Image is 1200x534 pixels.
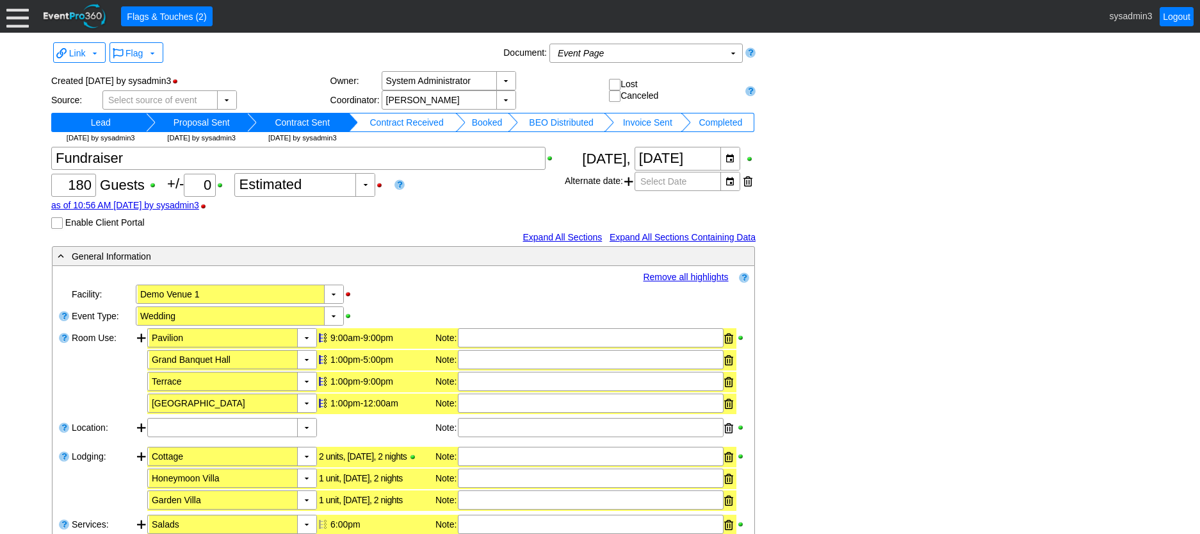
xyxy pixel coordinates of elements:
[257,113,348,132] td: Change status to Contract Sent
[317,447,409,466] div: 2 units, [DATE], 2 nights
[466,113,509,132] td: Change status to Booked
[691,113,750,132] td: Change status to Completed
[72,251,151,262] span: General Information
[330,333,432,343] div: 9:00am-9:00pm
[171,77,186,86] div: Hide Status Bar when printing; click to show Status Bar when printing.
[724,329,733,348] div: Remove room
[614,113,681,132] td: Change status to Invoice Sent
[317,490,405,510] div: 1 unit, [DATE], 2 nights
[216,181,231,190] div: Show Plus/Minus Count when printing; click to hide Plus/Minus Count when printing.
[70,446,134,513] div: Lodging:
[743,172,752,191] div: Remove this date
[375,181,390,190] div: Hide Guest Count Status when printing; click to show Guest Count Status when printing.
[70,327,134,417] div: Room Use:
[167,176,234,192] span: +/-
[317,328,328,347] div: Show this item on timeline; click to toggle
[42,2,108,31] img: EventPro360
[435,469,458,489] div: Note:
[409,453,417,462] div: Show lodging details when printing; click to hide lodging details when printing.
[344,290,359,299] div: Hide Facility when printing; click to show Facility when printing.
[736,333,748,342] div: Show Room Use when printing; click to hide Room Use when printing.
[724,372,733,392] div: Remove room
[55,113,147,132] td: Change status to Lead
[51,95,102,105] div: Source:
[317,469,405,488] div: 1 unit, [DATE], 2 nights
[136,418,147,444] div: Add room
[435,447,458,467] div: Note:
[518,113,604,132] td: Change status to BEO Distributed
[70,305,134,327] div: Event Type:
[51,71,330,90] div: Created [DATE] by sysadmin3
[358,113,456,132] td: Change status to Contract Received
[55,132,147,144] td: [DATE] by sysadmin3
[330,95,382,105] div: Coordinator:
[330,519,432,530] div: 6:00pm
[330,398,432,408] div: 1:00pm-12:00am
[124,10,209,23] span: Flags & Touches (2)
[558,48,604,58] i: Event Page
[638,172,689,190] span: Select Date
[565,171,756,192] div: Alternate date:
[724,419,733,438] div: Remove location
[156,132,247,144] td: [DATE] by sysadmin3
[55,249,699,263] div: General Information
[724,394,733,413] div: Remove room
[317,394,328,413] div: Show this item on timeline; click to toggle
[317,350,328,369] div: Show this item on timeline; click to toggle
[344,312,359,321] div: Show Event Type when printing; click to hide Event Type when printing.
[724,491,733,510] div: Remove lodging
[724,351,733,370] div: Remove room
[136,328,147,415] div: Add room
[736,423,748,432] div: Show Location when printing; click to hide Location when printing.
[1160,7,1194,26] a: Logout
[736,520,748,529] div: Show Services when printing; click to hide Services when printing.
[257,132,348,144] td: [DATE] by sysadmin3
[1110,10,1153,21] span: sysadmin3
[736,452,748,461] div: Show Lodging when printing; click to hide Lodging when printing.
[56,46,101,60] span: Link
[317,515,328,534] div: Don't show this item on timeline; click to toggle
[501,44,549,65] div: Document:
[126,48,143,58] span: Flag
[6,5,29,28] div: Menu: Click or 'Crtl+M' to toggle menu open/close
[65,217,145,228] label: Enable Client Portal
[136,447,147,512] div: Add lodging (or copy when double-clicked)
[113,46,158,60] span: Flag
[100,177,145,193] span: Guests
[624,172,633,191] span: Add another alternate date
[70,417,134,446] div: Location:
[609,79,740,103] div: Lost Canceled
[523,232,602,242] a: Expand All Sections
[435,350,458,371] div: Note:
[724,469,733,488] div: Remove lodging
[435,490,458,511] div: Note:
[106,91,200,109] span: Select source of event
[330,76,382,86] div: Owner:
[317,372,328,391] div: Show this item on timeline; click to toggle
[51,200,199,210] a: as of 10:56 AM [DATE] by sysadmin3
[328,350,434,369] div: Edit start & end times
[435,328,458,349] div: Note:
[582,151,630,167] span: [DATE],
[330,376,432,387] div: 1:00pm-9:00pm
[328,394,434,413] div: Edit start & end times
[610,232,756,242] a: Expand All Sections Containing Data
[435,372,458,392] div: Note:
[724,447,733,467] div: Remove lodging
[435,418,458,438] div: Note:
[435,394,458,414] div: Note:
[546,154,560,163] div: Show Event Title when printing; click to hide Event Title when printing.
[199,202,214,211] div: Hide Guest Count Stamp when printing; click to show Guest Count Stamp when printing.
[328,515,434,534] div: Edit start & end times
[745,154,756,163] div: Show Event Date when printing; click to hide Event Date when printing.
[69,48,86,58] span: Link
[643,272,728,282] a: Remove all highlights
[330,355,432,365] div: 1:00pm-5:00pm
[328,328,434,347] div: Edit start & end times
[328,372,434,391] div: Edit start & end times
[149,181,163,190] div: Show Guest Count when printing; click to hide Guest Count when printing.
[70,283,134,305] div: Facility:
[156,113,247,132] td: Change status to Proposal Sent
